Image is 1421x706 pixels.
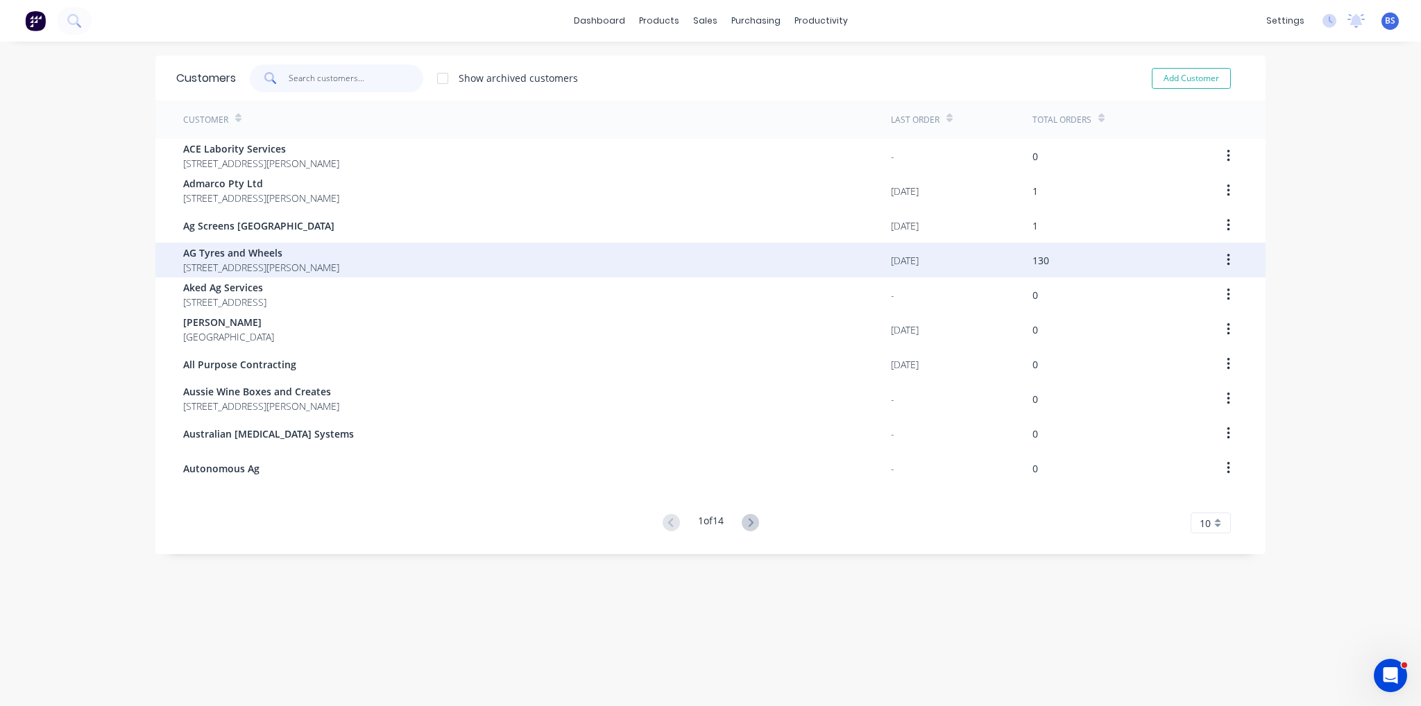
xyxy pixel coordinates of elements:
[183,399,339,413] span: [STREET_ADDRESS][PERSON_NAME]
[183,156,339,171] span: [STREET_ADDRESS][PERSON_NAME]
[459,71,578,85] div: Show archived customers
[567,10,632,31] a: dashboard
[1032,357,1038,372] div: 0
[1385,15,1395,27] span: BS
[183,295,266,309] span: [STREET_ADDRESS]
[183,114,228,126] div: Customer
[891,149,894,164] div: -
[724,10,788,31] div: purchasing
[1032,149,1038,164] div: 0
[1032,461,1038,476] div: 0
[183,280,266,295] span: Aked Ag Services
[1152,68,1231,89] button: Add Customer
[183,141,339,156] span: ACE Labority Services
[1032,322,1038,337] div: 0
[698,513,724,533] div: 1 of 14
[183,176,339,191] span: Admarco Pty Ltd
[183,427,354,441] span: Australian [MEDICAL_DATA] Systems
[183,384,339,399] span: Aussie Wine Boxes and Creates
[1032,427,1038,441] div: 0
[891,253,919,268] div: [DATE]
[1374,659,1407,692] iframe: Intercom live chat
[788,10,855,31] div: productivity
[891,184,919,198] div: [DATE]
[891,357,919,372] div: [DATE]
[1200,516,1211,531] span: 10
[686,10,724,31] div: sales
[891,461,894,476] div: -
[1032,114,1091,126] div: Total Orders
[176,70,236,87] div: Customers
[1032,253,1049,268] div: 130
[891,392,894,406] div: -
[891,427,894,441] div: -
[1032,218,1038,233] div: 1
[891,114,939,126] div: Last Order
[183,218,334,233] span: Ag Screens [GEOGRAPHIC_DATA]
[289,64,424,92] input: Search customers...
[183,461,259,476] span: Autonomous Ag
[1032,288,1038,302] div: 0
[183,357,296,372] span: All Purpose Contracting
[1259,10,1311,31] div: settings
[632,10,686,31] div: products
[25,10,46,31] img: Factory
[891,288,894,302] div: -
[183,191,339,205] span: [STREET_ADDRESS][PERSON_NAME]
[183,315,274,329] span: [PERSON_NAME]
[1032,184,1038,198] div: 1
[891,218,919,233] div: [DATE]
[183,329,274,344] span: [GEOGRAPHIC_DATA]
[891,322,919,337] div: [DATE]
[183,260,339,275] span: [STREET_ADDRESS][PERSON_NAME]
[183,246,339,260] span: AG Tyres and Wheels
[1032,392,1038,406] div: 0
